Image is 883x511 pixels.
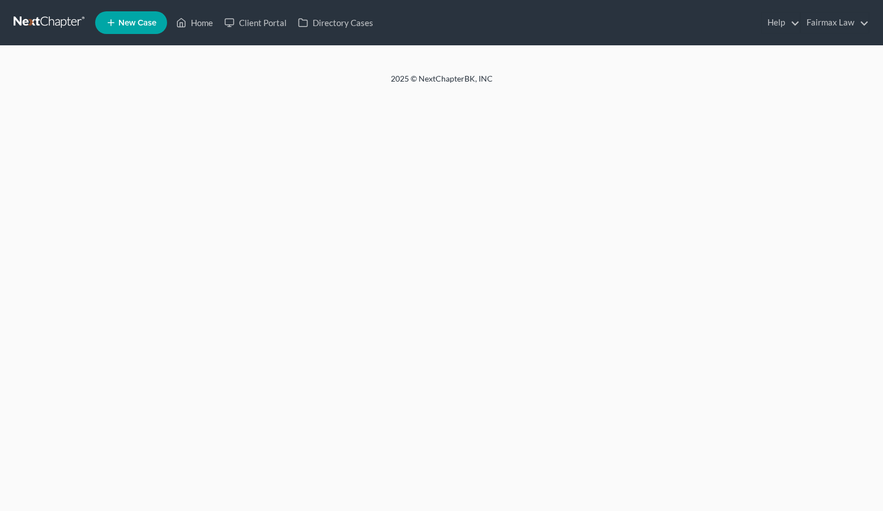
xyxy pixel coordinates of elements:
div: 2025 © NextChapterBK, INC [119,73,765,93]
a: Fairmax Law [801,12,869,33]
a: Home [170,12,219,33]
a: Directory Cases [292,12,379,33]
new-legal-case-button: New Case [95,11,167,34]
a: Help [762,12,800,33]
a: Client Portal [219,12,292,33]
